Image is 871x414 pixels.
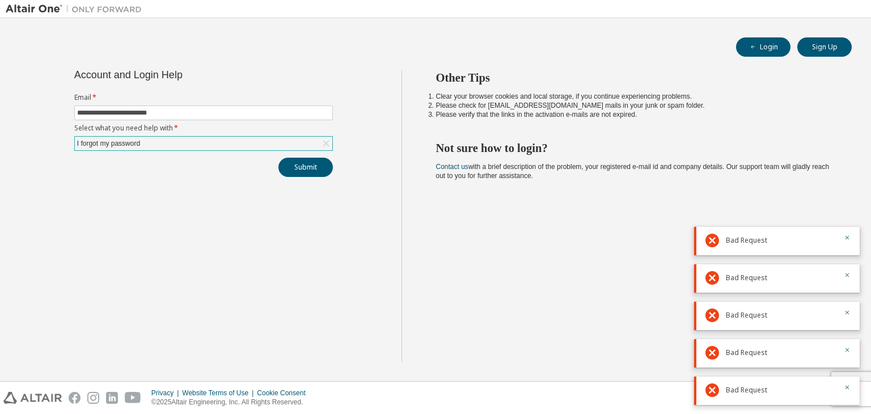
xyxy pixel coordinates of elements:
div: Account and Login Help [74,70,281,79]
div: I forgot my password [75,137,142,150]
span: Bad Request [726,273,767,282]
img: Altair One [6,3,147,15]
span: with a brief description of the problem, your registered e-mail id and company details. Our suppo... [436,163,830,180]
img: altair_logo.svg [3,392,62,404]
span: Bad Request [726,236,767,245]
button: Submit [278,158,333,177]
label: Select what you need help with [74,124,333,133]
span: Bad Request [726,348,767,357]
img: facebook.svg [69,392,81,404]
a: Contact us [436,163,468,171]
li: Please check for [EMAIL_ADDRESS][DOMAIN_NAME] mails in your junk or spam folder. [436,101,832,110]
p: © 2025 Altair Engineering, Inc. All Rights Reserved. [151,398,312,407]
div: Cookie Consent [257,388,312,398]
button: Sign Up [797,37,852,57]
div: Privacy [151,388,182,398]
label: Email [74,93,333,102]
h2: Other Tips [436,70,832,85]
li: Please verify that the links in the activation e-mails are not expired. [436,110,832,119]
span: Bad Request [726,311,767,320]
img: linkedin.svg [106,392,118,404]
div: I forgot my password [75,137,332,150]
img: youtube.svg [125,392,141,404]
li: Clear your browser cookies and local storage, if you continue experiencing problems. [436,92,832,101]
div: Website Terms of Use [182,388,257,398]
span: Bad Request [726,386,767,395]
h2: Not sure how to login? [436,141,832,155]
button: Login [736,37,790,57]
img: instagram.svg [87,392,99,404]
